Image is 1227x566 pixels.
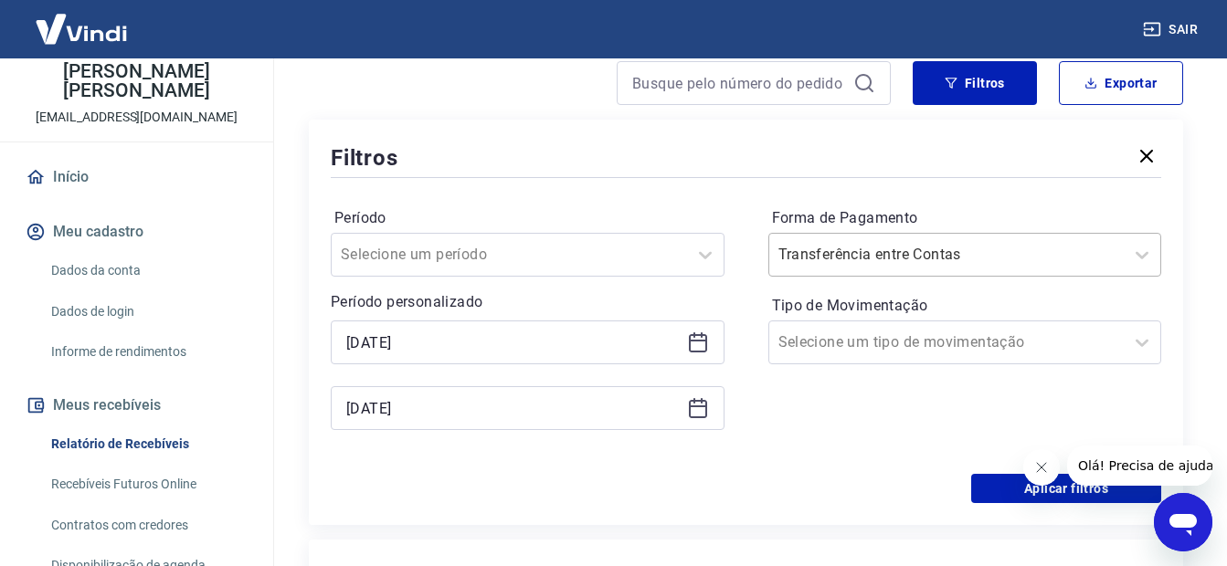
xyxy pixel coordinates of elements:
[346,329,680,356] input: Data inicial
[334,207,721,229] label: Período
[44,293,251,330] a: Dados de login
[1154,493,1212,551] iframe: Botão para abrir a janela de mensagens
[1023,449,1060,486] iframe: Fechar mensagem
[22,212,251,252] button: Meu cadastro
[346,394,680,422] input: Data final
[913,61,1037,105] button: Filtros
[44,252,251,289] a: Dados da conta
[22,157,251,197] a: Início
[971,474,1161,503] button: Aplicar filtros
[15,62,259,100] p: [PERSON_NAME] [PERSON_NAME]
[1059,61,1183,105] button: Exportar
[11,13,153,27] span: Olá! Precisa de ajuda?
[331,143,398,173] h5: Filtros
[44,425,251,463] a: Relatório de Recebíveis
[632,69,846,97] input: Busque pelo número do pedido
[22,385,251,425] button: Meus recebíveis
[36,108,238,127] p: [EMAIL_ADDRESS][DOMAIN_NAME]
[772,207,1158,229] label: Forma de Pagamento
[44,466,251,503] a: Recebíveis Futuros Online
[22,1,141,57] img: Vindi
[1067,445,1212,486] iframe: Mensagem da empresa
[331,291,725,313] p: Período personalizado
[772,295,1158,317] label: Tipo de Movimentação
[44,507,251,544] a: Contratos com credores
[44,333,251,371] a: Informe de rendimentos
[1139,13,1205,47] button: Sair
